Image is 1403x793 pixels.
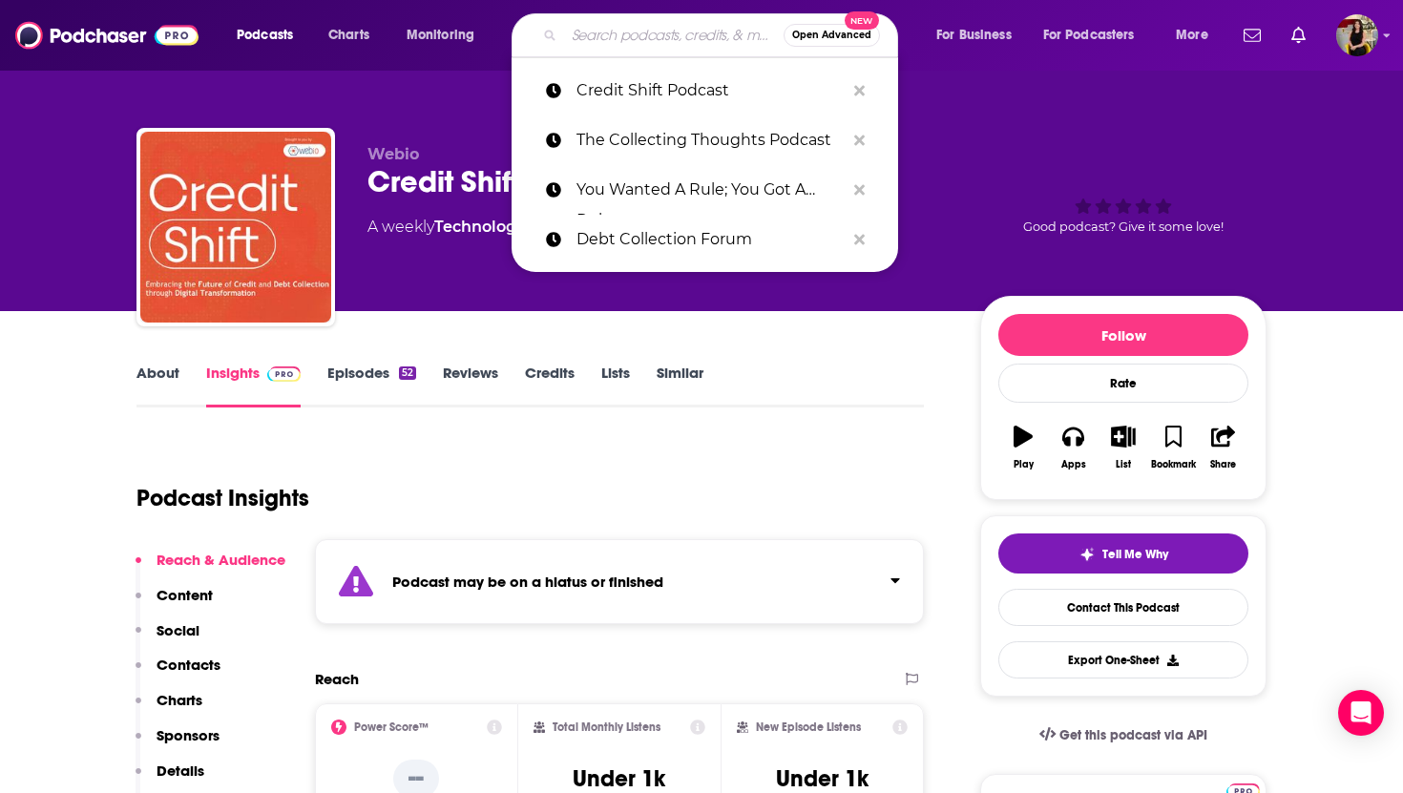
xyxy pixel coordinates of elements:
[1023,219,1224,234] span: Good podcast? Give it some love!
[573,764,665,793] h3: Under 1k
[157,762,204,780] p: Details
[845,11,879,30] span: New
[316,20,381,51] a: Charts
[512,165,898,215] a: You Wanted A Rule; You Got A Rule
[1336,14,1378,56] span: Logged in as cassey
[756,720,861,734] h2: New Episode Listens
[792,31,871,40] span: Open Advanced
[512,66,898,115] a: Credit Shift Podcast
[1336,14,1378,56] img: User Profile
[601,364,630,407] a: Lists
[998,364,1248,403] div: Rate
[998,413,1048,482] button: Play
[136,364,179,407] a: About
[512,215,898,264] a: Debt Collection Forum
[1199,413,1248,482] button: Share
[237,22,293,49] span: Podcasts
[136,586,213,621] button: Content
[367,145,419,163] span: Webio
[1043,22,1135,49] span: For Podcasters
[936,22,1012,49] span: For Business
[1079,547,1095,562] img: tell me why sparkle
[1102,547,1168,562] span: Tell Me Why
[1099,413,1148,482] button: List
[998,314,1248,356] button: Follow
[157,621,199,639] p: Social
[399,366,416,380] div: 52
[434,218,525,236] a: Technology
[998,533,1248,574] button: tell me why sparkleTell Me Why
[443,364,498,407] a: Reviews
[576,215,845,264] p: Debt Collection Forum
[393,20,499,51] button: open menu
[564,20,784,51] input: Search podcasts, credits, & more...
[1116,459,1131,470] div: List
[136,551,285,586] button: Reach & Audience
[576,165,845,215] p: You Wanted A Rule; You Got A Rule
[157,586,213,604] p: Content
[1024,712,1223,759] a: Get this podcast via API
[1176,22,1208,49] span: More
[354,720,429,734] h2: Power Score™
[206,364,301,407] a: InsightsPodchaser Pro
[1048,413,1098,482] button: Apps
[1014,459,1034,470] div: Play
[980,145,1267,263] div: Good podcast? Give it some love!
[998,641,1248,678] button: Export One-Sheet
[784,24,880,47] button: Open AdvancedNew
[1061,459,1086,470] div: Apps
[328,22,369,49] span: Charts
[136,691,202,726] button: Charts
[136,484,309,512] h1: Podcast Insights
[157,726,220,744] p: Sponsors
[576,66,845,115] p: Credit Shift Podcast
[776,764,869,793] h3: Under 1k
[1236,19,1268,52] a: Show notifications dropdown
[1284,19,1313,52] a: Show notifications dropdown
[392,573,663,591] strong: Podcast may be on a hiatus or finished
[1148,413,1198,482] button: Bookmark
[267,366,301,382] img: Podchaser Pro
[136,621,199,657] button: Social
[657,364,703,407] a: Similar
[530,13,916,57] div: Search podcasts, credits, & more...
[157,551,285,569] p: Reach & Audience
[140,132,331,323] img: Credit Shift
[553,720,660,734] h2: Total Monthly Listens
[315,539,924,624] section: Click to expand status details
[998,589,1248,626] a: Contact This Podcast
[1210,459,1236,470] div: Share
[327,364,416,407] a: Episodes52
[1162,20,1232,51] button: open menu
[1336,14,1378,56] button: Show profile menu
[1338,690,1384,736] div: Open Intercom Messenger
[157,656,220,674] p: Contacts
[512,115,898,165] a: The Collecting Thoughts Podcast
[576,115,845,165] p: The Collecting Thoughts Podcast
[136,656,220,691] button: Contacts
[525,364,575,407] a: Credits
[367,216,820,239] div: A weekly podcast
[1059,727,1207,743] span: Get this podcast via API
[1031,20,1162,51] button: open menu
[15,17,199,53] img: Podchaser - Follow, Share and Rate Podcasts
[157,691,202,709] p: Charts
[315,670,359,688] h2: Reach
[407,22,474,49] span: Monitoring
[223,20,318,51] button: open menu
[136,726,220,762] button: Sponsors
[1151,459,1196,470] div: Bookmark
[923,20,1036,51] button: open menu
